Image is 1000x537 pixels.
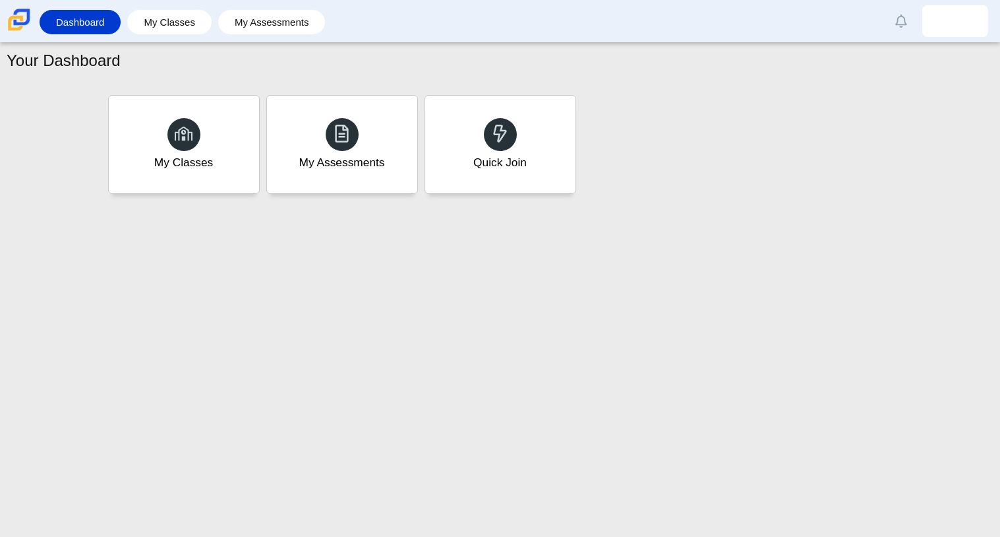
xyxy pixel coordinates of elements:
[225,10,319,34] a: My Assessments
[5,24,33,36] a: Carmen School of Science & Technology
[5,6,33,34] img: Carmen School of Science & Technology
[7,49,121,72] h1: Your Dashboard
[945,11,966,32] img: kaylee.quezada.1nJL62
[108,95,260,194] a: My Classes
[887,7,916,36] a: Alerts
[134,10,205,34] a: My Classes
[266,95,418,194] a: My Assessments
[299,154,385,171] div: My Assessments
[425,95,576,194] a: Quick Join
[154,154,214,171] div: My Classes
[922,5,988,37] a: kaylee.quezada.1nJL62
[46,10,114,34] a: Dashboard
[473,154,527,171] div: Quick Join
